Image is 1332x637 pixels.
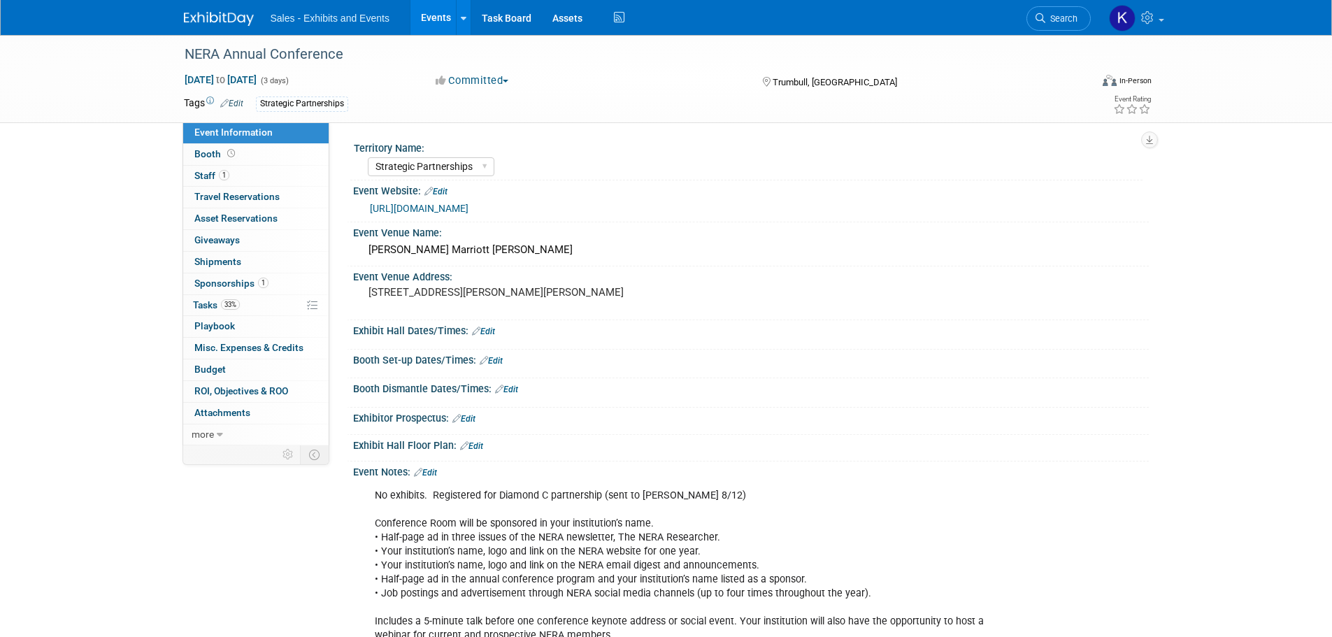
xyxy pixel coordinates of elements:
[1113,96,1151,103] div: Event Rating
[184,96,243,112] td: Tags
[256,96,348,111] div: Strategic Partnerships
[183,424,329,445] a: more
[1026,6,1091,31] a: Search
[194,127,273,138] span: Event Information
[194,256,241,267] span: Shipments
[1119,76,1152,86] div: In-Person
[184,73,257,86] span: [DATE] [DATE]
[495,385,518,394] a: Edit
[271,13,389,24] span: Sales - Exhibits and Events
[194,364,226,375] span: Budget
[353,408,1149,426] div: Exhibitor Prospectus:
[1008,73,1152,94] div: Event Format
[300,445,329,464] td: Toggle Event Tabs
[183,187,329,208] a: Travel Reservations
[184,12,254,26] img: ExhibitDay
[193,299,240,310] span: Tasks
[183,403,329,424] a: Attachments
[214,74,227,85] span: to
[431,73,514,88] button: Committed
[353,266,1149,284] div: Event Venue Address:
[258,278,268,288] span: 1
[194,407,250,418] span: Attachments
[1103,75,1117,86] img: Format-Inperson.png
[194,320,235,331] span: Playbook
[414,468,437,478] a: Edit
[368,286,669,299] pre: [STREET_ADDRESS][PERSON_NAME][PERSON_NAME]
[180,42,1070,67] div: NERA Annual Conference
[194,278,268,289] span: Sponsorships
[452,414,475,424] a: Edit
[480,356,503,366] a: Edit
[219,170,229,180] span: 1
[183,230,329,251] a: Giveaways
[183,295,329,316] a: Tasks33%
[220,99,243,108] a: Edit
[183,166,329,187] a: Staff1
[353,320,1149,338] div: Exhibit Hall Dates/Times:
[353,435,1149,453] div: Exhibit Hall Floor Plan:
[183,252,329,273] a: Shipments
[773,77,897,87] span: Trumbull, [GEOGRAPHIC_DATA]
[194,148,238,159] span: Booth
[354,138,1143,155] div: Territory Name:
[276,445,301,464] td: Personalize Event Tab Strip
[259,76,289,85] span: (3 days)
[353,378,1149,396] div: Booth Dismantle Dates/Times:
[472,327,495,336] a: Edit
[194,191,280,202] span: Travel Reservations
[183,208,329,229] a: Asset Reservations
[194,385,288,396] span: ROI, Objectives & ROO
[194,234,240,245] span: Giveaways
[221,299,240,310] span: 33%
[370,203,468,214] a: [URL][DOMAIN_NAME]
[364,239,1138,261] div: [PERSON_NAME] Marriott [PERSON_NAME]
[353,350,1149,368] div: Booth Set-up Dates/Times:
[183,122,329,143] a: Event Information
[183,316,329,337] a: Playbook
[183,359,329,380] a: Budget
[353,461,1149,480] div: Event Notes:
[192,429,214,440] span: more
[183,338,329,359] a: Misc. Expenses & Credits
[183,381,329,402] a: ROI, Objectives & ROO
[194,342,303,353] span: Misc. Expenses & Credits
[353,180,1149,199] div: Event Website:
[460,441,483,451] a: Edit
[194,170,229,181] span: Staff
[224,148,238,159] span: Booth not reserved yet
[183,273,329,294] a: Sponsorships1
[194,213,278,224] span: Asset Reservations
[1045,13,1077,24] span: Search
[183,144,329,165] a: Booth
[424,187,447,196] a: Edit
[353,222,1149,240] div: Event Venue Name:
[1109,5,1136,31] img: Kara Haven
